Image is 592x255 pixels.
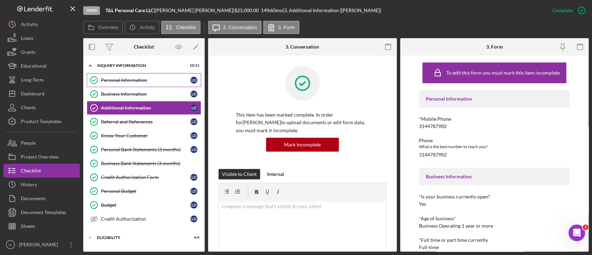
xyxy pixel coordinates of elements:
[190,174,197,181] div: L D
[3,101,80,114] button: Clients
[426,96,563,102] div: Personal Information
[3,31,80,45] button: Loans
[187,236,199,240] div: 4 / 4
[155,8,234,13] div: [PERSON_NAME] [PERSON_NAME] |
[568,224,585,241] iframe: Intercom live chat
[21,219,35,235] div: Sheets
[21,205,66,221] div: Document Templates
[161,21,200,34] button: Checklist
[97,236,182,240] div: ELIGIBILITY
[419,138,570,143] div: Phone
[21,114,61,130] div: Product Templates
[21,17,38,33] div: Activity
[3,238,80,252] button: NL[PERSON_NAME]
[87,184,201,198] a: Personal BudgetLD
[190,202,197,209] div: L D
[87,143,201,156] a: Personal Bank Statements (3 months)LD
[101,105,190,111] div: Additional Information
[21,101,36,116] div: Clients
[87,170,201,184] a: Credit Authorization FormLD
[87,101,201,115] a: Additional InformationLD
[21,45,35,61] div: Grants
[236,111,369,134] p: This item has been marked complete. In order for [PERSON_NAME] to upload documents or edit form d...
[223,25,257,30] label: 3. Conversation
[190,77,197,84] div: L D
[83,21,123,34] button: Overview
[101,202,190,208] div: Budget
[101,91,190,97] div: Business Information
[21,59,46,75] div: Educational
[8,243,13,247] text: NL
[101,175,190,180] div: Credit Authorization Form
[21,150,59,165] div: Project Overview
[419,237,570,243] div: *Full time or part time currently
[83,6,100,15] div: Open
[3,45,80,59] button: Grants
[208,21,261,34] button: 3. Conversation
[187,63,199,68] div: 10 / 11
[87,212,201,226] a: Credit AuthorizationLD
[101,133,190,138] div: Know Your Customer
[419,124,447,129] div: 3144787982
[101,161,201,166] div: Business Bank Statements (3 months)
[101,147,190,152] div: Personal Bank Statements (3 months)
[3,219,80,233] button: Sheets
[419,143,570,150] div: What is the best number to reach you?
[278,25,295,30] label: 3. Form
[545,3,589,17] button: Complete
[3,73,80,87] button: Long-Term
[419,201,426,207] div: Yes
[3,59,80,73] a: Educational
[263,21,299,34] button: 3. Form
[284,138,321,152] div: Mark Incomplete
[234,8,261,13] div: $25,000.00
[190,91,197,97] div: L D
[125,21,159,34] button: Activity
[285,44,319,50] div: 3. Conversation
[105,7,154,13] b: T&L Personal Care LLC
[87,87,201,101] a: Business InformationLD
[3,17,80,31] button: Activity
[139,25,155,30] label: Activity
[3,114,80,128] button: Product Templates
[3,192,80,205] button: Documents
[3,164,80,178] button: Checklist
[21,136,36,152] div: People
[97,63,182,68] div: INQUIRY INFORMATION
[261,8,270,13] div: 14 %
[583,224,588,230] span: 1
[87,129,201,143] a: Know Your CustomerLD
[266,138,339,152] button: Mark Incomplete
[264,169,288,179] button: Internal
[3,136,80,150] a: People
[101,188,190,194] div: Personal Budget
[419,152,447,158] div: 3144787982
[3,87,80,101] button: Dashboard
[176,25,196,30] label: Checklist
[105,8,155,13] div: |
[3,178,80,192] button: History
[419,116,570,122] div: *Mobile Phone
[190,118,197,125] div: L D
[190,104,197,111] div: L D
[3,205,80,219] button: Document Templates
[190,215,197,222] div: L D
[419,194,570,199] div: *Is your business currently open?
[222,169,257,179] div: Visible to Client
[486,44,503,50] div: 3. Form
[87,73,201,87] a: Personal InformationLD
[101,119,190,125] div: Referral and References
[87,198,201,212] a: BudgetLD
[21,164,41,179] div: Checklist
[267,169,284,179] div: Internal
